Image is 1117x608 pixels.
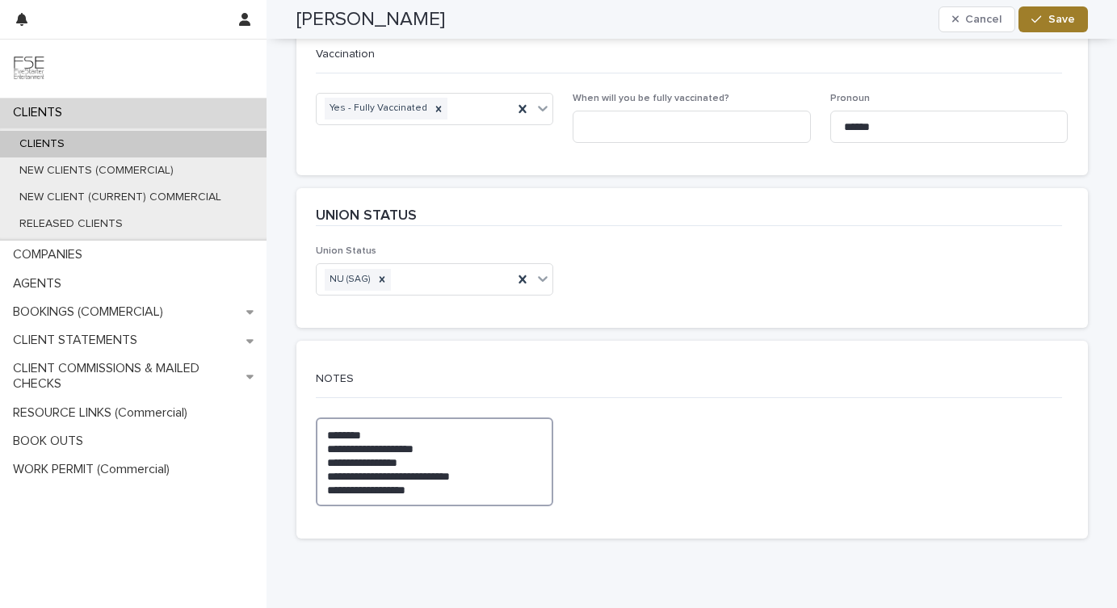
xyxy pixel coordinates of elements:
[6,434,96,449] p: BOOK OUTS
[573,94,729,103] span: When will you be fully vaccinated?
[6,405,200,421] p: RESOURCE LINKS (Commercial)
[316,246,376,256] span: Union Status
[316,208,417,225] h2: UNION STATUS
[316,47,1062,61] p: Vaccination
[316,371,1062,386] p: NOTES
[6,304,176,320] p: BOOKINGS (COMMERCIAL)
[1048,14,1075,25] span: Save
[6,191,234,204] p: NEW CLIENT (CURRENT) COMMERCIAL
[965,14,1002,25] span: Cancel
[830,94,870,103] span: Pronoun
[1018,6,1087,32] button: Save
[325,269,373,291] div: NU (SAG)
[6,361,246,392] p: CLIENT COMMISSIONS & MAILED CHECKS
[325,98,430,120] div: Yes - Fully Vaccinated
[13,52,45,85] img: 9JgRvJ3ETPGCJDhvPVA5
[6,164,187,178] p: NEW CLIENTS (COMMERCIAL)
[6,276,74,291] p: AGENTS
[296,8,445,31] h2: [PERSON_NAME]
[939,6,1016,32] button: Cancel
[6,217,136,231] p: RELEASED CLIENTS
[6,247,95,262] p: COMPANIES
[6,462,183,477] p: WORK PERMIT (Commercial)
[6,137,78,151] p: CLIENTS
[6,105,75,120] p: CLIENTS
[6,333,150,348] p: CLIENT STATEMENTS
